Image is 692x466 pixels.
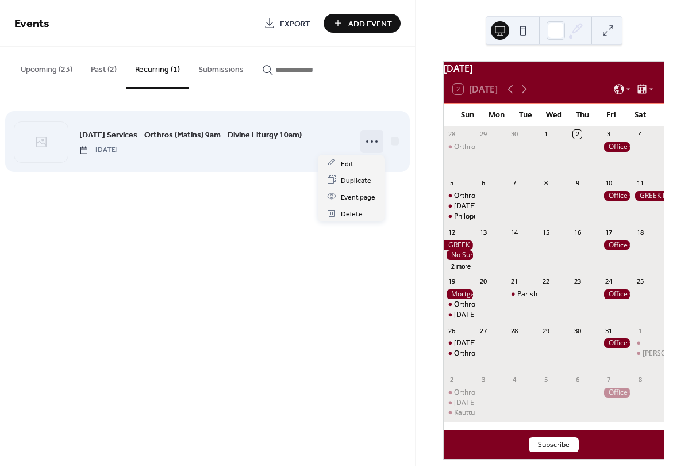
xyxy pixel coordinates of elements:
[126,47,189,89] button: Recurring (1)
[541,277,550,286] div: 22
[447,326,456,335] div: 26
[636,277,644,286] div: 25
[632,191,664,201] div: GREEK FESTIVAL 2025
[510,228,519,236] div: 14
[444,191,475,201] div: Orthros at 9am, Divine Liturgy at 10 am
[510,277,519,286] div: 21
[510,375,519,384] div: 4
[14,13,49,35] span: Events
[79,145,118,155] span: [DATE]
[605,130,613,139] div: 3
[626,104,655,127] div: Sat
[79,129,302,142] span: [DATE] Services - Orthros (Matins) 9am - Divine Liturgy 10am)
[540,104,568,127] div: Wed
[444,388,475,398] div: Orthros at 9am, Divine Liturgy at 10 am
[454,338,605,348] div: [DATE] Service - St. [PERSON_NAME] Feast Day
[444,240,475,250] div: GREEK FESTIVAL 2025
[573,277,582,286] div: 23
[454,142,580,152] div: Orthros at 9am, Divine Liturgy at 10 am
[444,289,475,299] div: Mortgage Reduction Campaign
[597,104,626,127] div: Fri
[510,179,519,188] div: 7
[454,398,652,408] div: [DATE] Services - Orthros (Matins) 9am - Divine Liturgy 10am)
[605,277,613,286] div: 24
[541,375,550,384] div: 5
[568,104,597,127] div: Thu
[510,326,519,335] div: 28
[444,62,664,75] div: [DATE]
[341,208,363,220] span: Delete
[605,228,613,236] div: 17
[636,375,644,384] div: 8
[255,14,319,33] a: Export
[11,47,82,87] button: Upcoming (23)
[632,349,664,358] div: Losey-Danikas Baby Shower 12:00 P.M. to 3:00p.m.
[324,14,401,33] button: Add Event
[541,228,550,236] div: 15
[189,47,253,87] button: Submissions
[479,228,487,236] div: 13
[541,326,550,335] div: 29
[529,437,579,452] button: Subscribe
[511,104,540,127] div: Tue
[447,130,456,139] div: 28
[454,300,580,310] div: Orthros at 9am, Divine Liturgy at 10 am
[447,228,456,236] div: 12
[341,158,353,170] span: Edit
[482,104,510,127] div: Mon
[454,201,652,211] div: [DATE] Services - Orthros (Matins) 9am - Divine Liturgy 10am)
[444,300,475,310] div: Orthros at 9am, Divine Liturgy at 10 am
[601,289,633,299] div: Office Closed on Fridays
[454,408,540,418] div: Kauttu- Wedding Reception
[601,240,633,250] div: Office Closed on Fridays
[636,228,644,236] div: 18
[341,191,375,203] span: Event page
[605,179,613,188] div: 10
[341,174,371,186] span: Duplicate
[82,47,126,87] button: Past (2)
[507,289,539,299] div: Parish Council Meeting 6:30pm
[601,338,633,348] div: Office Closed on Fridays
[541,130,550,139] div: 1
[479,130,487,139] div: 29
[444,201,475,211] div: Sunday Services - Orthros (Matins) 9am - Divine Liturgy 10am)
[444,408,475,418] div: Kauttu- Wedding Reception
[348,18,392,30] span: Add Event
[636,326,644,335] div: 1
[573,375,582,384] div: 6
[454,212,590,221] div: Philoptochos Meeting (after Divine Liturgy)
[454,191,580,201] div: Orthros at 9am, Divine Liturgy at 10 am
[601,191,633,201] div: Office Closed on Fridays
[605,326,613,335] div: 31
[605,375,613,384] div: 7
[444,212,475,221] div: Philoptochos Meeting (after Divine Liturgy)
[280,18,310,30] span: Export
[447,261,475,270] button: 2 more
[79,128,302,142] a: [DATE] Services - Orthros (Matins) 9am - Divine Liturgy 10am)
[636,130,644,139] div: 4
[454,388,580,398] div: Orthros at 9am, Divine Liturgy at 10 am
[454,349,580,358] div: Orthros at 9am, Divine Liturgy at 10 am
[517,289,617,299] div: Parish Council Meeting 6:30pm
[447,375,456,384] div: 2
[444,142,475,152] div: Orthros at 9am, Divine Liturgy at 10 am
[444,250,475,260] div: No Sunday School due to GreekFest
[573,326,582,335] div: 30
[444,349,475,358] div: Orthros at 9am, Divine Liturgy at 10 am
[541,179,550,188] div: 8
[636,179,644,188] div: 11
[444,338,475,348] div: Sunday Service - St. Demetrios Feast Day
[601,142,633,152] div: Office Closed on Fridays
[479,179,487,188] div: 6
[447,179,456,188] div: 5
[444,310,475,320] div: Sunday Services - Orthros (Matins) 9am - Divine Liturgy 10am)
[454,310,652,320] div: [DATE] Services - Orthros (Matins) 9am - Divine Liturgy 10am)
[573,130,582,139] div: 2
[573,179,582,188] div: 9
[573,228,582,236] div: 16
[479,375,487,384] div: 3
[453,104,482,127] div: Sun
[601,388,633,398] div: Office Closed on Fridays
[447,277,456,286] div: 19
